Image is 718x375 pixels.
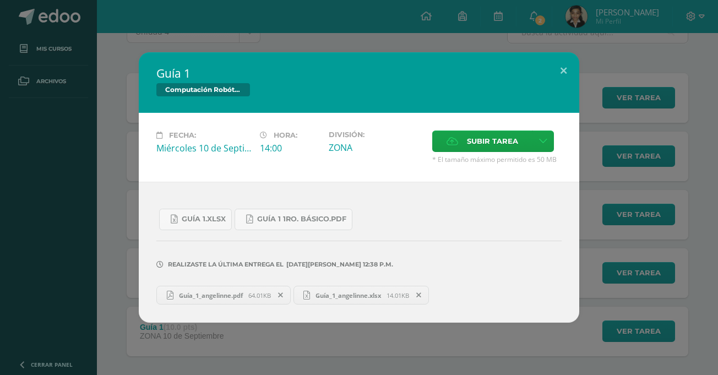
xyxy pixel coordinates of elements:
[182,215,226,224] span: Guía 1.xlsx
[159,209,232,230] a: Guía 1.xlsx
[248,291,271,300] span: 64.01KB
[293,286,429,305] a: Guía_1_angelinne.xlsx 14.01KB
[235,209,352,230] a: Guía 1 1ro. Básico.pdf
[156,286,291,305] a: Guía_1_angelinne.pdf 64.01KB
[169,131,196,139] span: Fecha:
[156,83,250,96] span: Computación Robótica
[467,131,518,151] span: Subir tarea
[410,289,428,301] span: Remover entrega
[156,66,562,81] h2: Guía 1
[329,142,423,154] div: ZONA
[387,291,409,300] span: 14.01KB
[271,289,290,301] span: Remover entrega
[329,131,423,139] label: División:
[260,142,320,154] div: 14:00
[548,52,579,90] button: Close (Esc)
[432,155,562,164] span: * El tamaño máximo permitido es 50 MB
[156,142,251,154] div: Miércoles 10 de Septiembre
[257,215,346,224] span: Guía 1 1ro. Básico.pdf
[284,264,393,265] span: [DATE][PERSON_NAME] 12:38 p.m.
[274,131,297,139] span: Hora:
[168,260,284,268] span: Realizaste la última entrega el
[173,291,248,300] span: Guía_1_angelinne.pdf
[310,291,387,300] span: Guía_1_angelinne.xlsx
